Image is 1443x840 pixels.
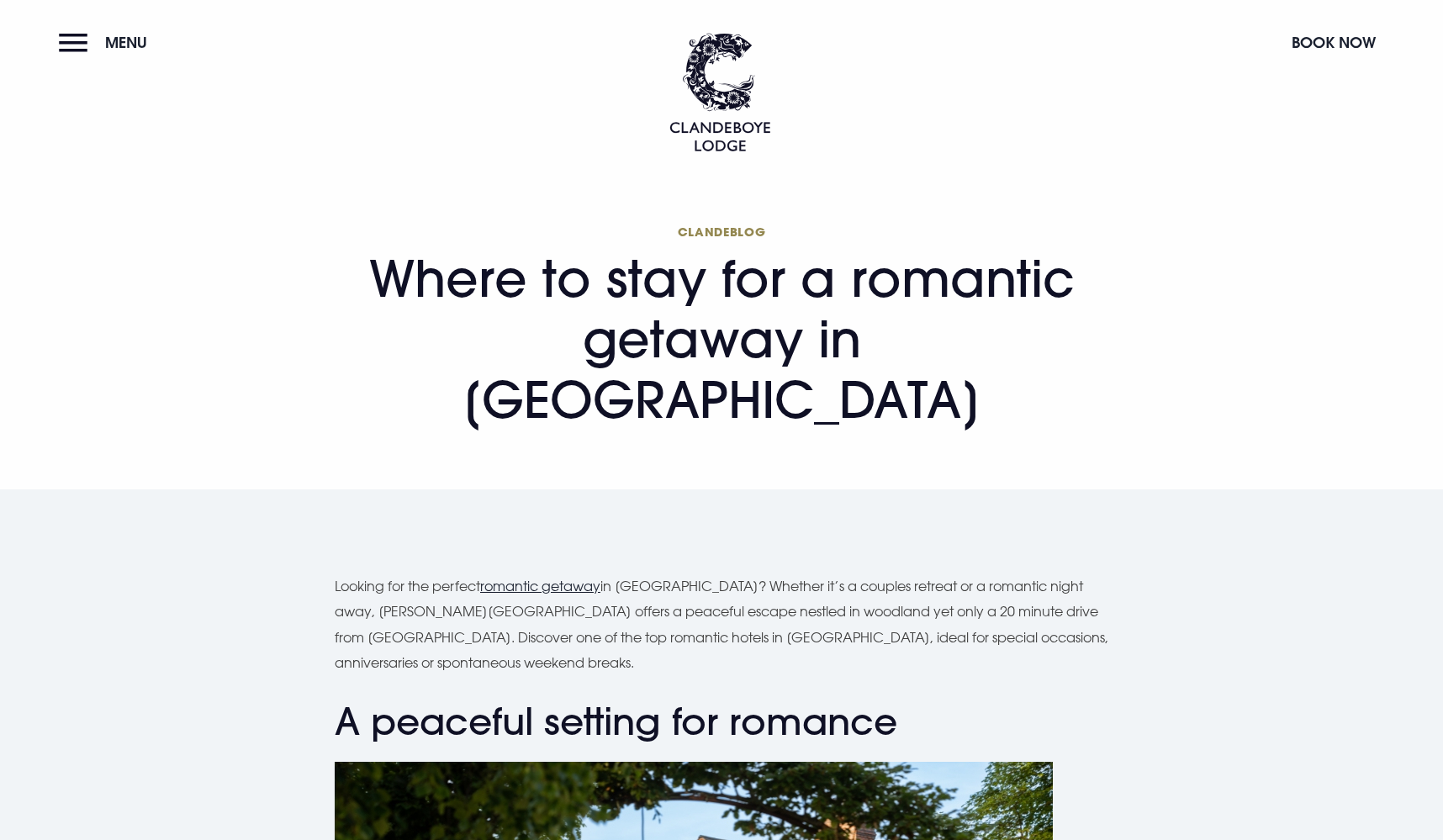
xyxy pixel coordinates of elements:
button: Book Now [1283,24,1384,61]
button: Menu [59,24,156,61]
span: Menu [105,33,147,52]
p: Looking for the perfect in [GEOGRAPHIC_DATA]? Whether it’s a couples retreat or a romantic night ... [335,573,1108,676]
a: romantic getaway [480,578,600,594]
h1: Where to stay for a romantic getaway in [GEOGRAPHIC_DATA] [335,224,1108,430]
img: Clandeboye Lodge [669,33,770,151]
h2: A peaceful setting for romance [335,700,1108,744]
span: Clandeblog [335,224,1108,240]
